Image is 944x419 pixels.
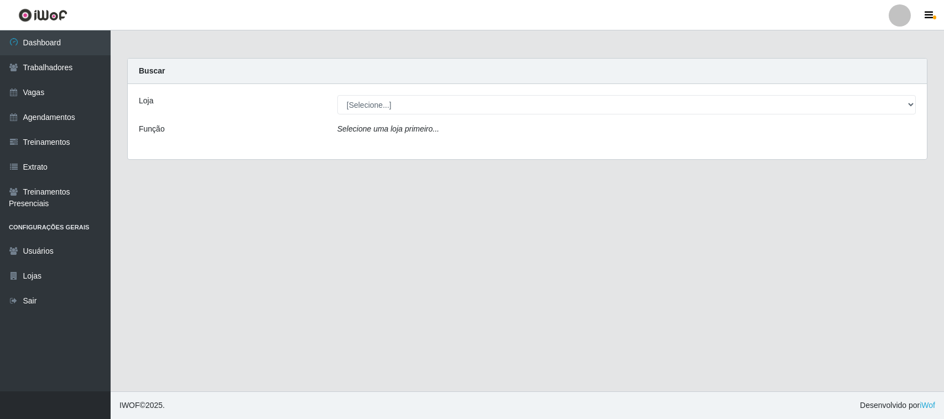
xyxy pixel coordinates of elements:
[18,8,67,22] img: CoreUI Logo
[139,123,165,135] label: Função
[920,401,935,410] a: iWof
[119,401,140,410] span: IWOF
[139,95,153,107] label: Loja
[119,400,165,411] span: © 2025 .
[337,124,439,133] i: Selecione uma loja primeiro...
[860,400,935,411] span: Desenvolvido por
[139,66,165,75] strong: Buscar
